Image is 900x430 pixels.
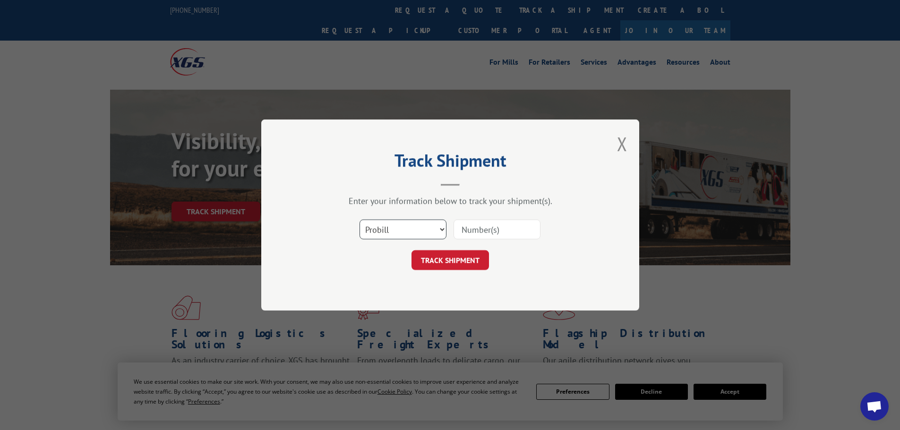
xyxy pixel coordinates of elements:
[411,250,489,270] button: TRACK SHIPMENT
[617,131,627,156] button: Close modal
[454,219,540,239] input: Number(s)
[309,195,592,206] div: Enter your information below to track your shipment(s).
[860,392,889,421] div: Open chat
[309,154,592,172] h2: Track Shipment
